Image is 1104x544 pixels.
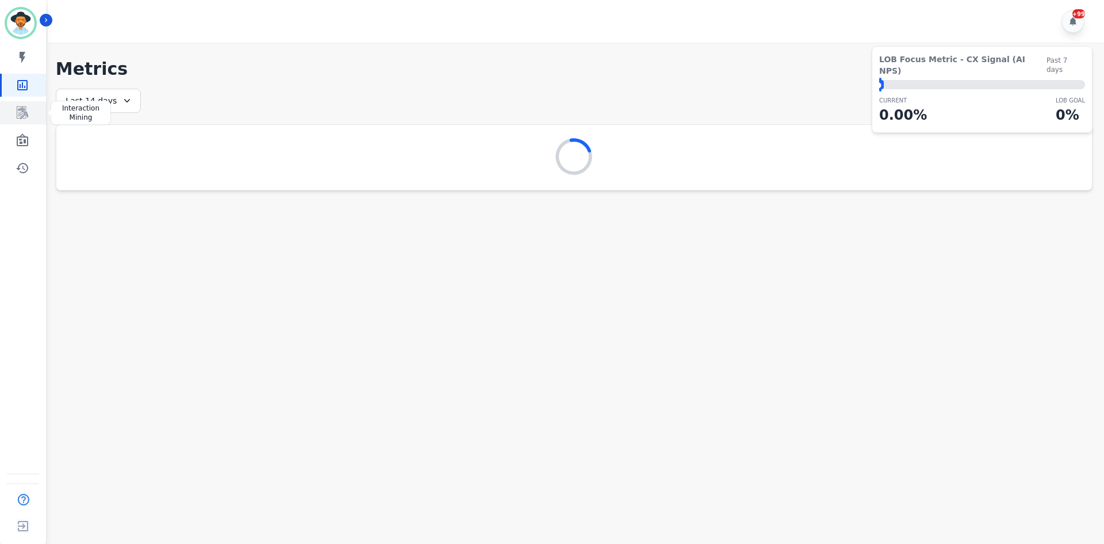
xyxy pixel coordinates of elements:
span: Past 7 days [1046,56,1085,74]
img: Bordered avatar [7,9,34,37]
p: LOB Goal [1056,96,1085,105]
span: LOB Focus Metric - CX Signal (AI NPS) [879,54,1046,77]
h1: Metrics [56,59,1092,79]
div: ⬤ [879,80,884,89]
p: 0 % [1056,105,1085,125]
div: +99 [1072,9,1085,18]
p: 0.00 % [879,105,927,125]
div: Last 14 days [56,89,141,113]
p: CURRENT [879,96,927,105]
